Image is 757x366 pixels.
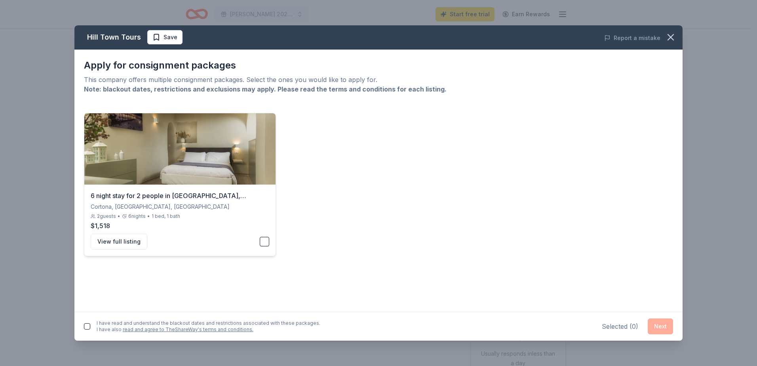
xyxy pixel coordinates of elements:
[91,234,147,250] button: View full listing
[84,75,673,84] div: This company offers multiple consignment packages. Select the ones you would like to apply for.
[147,30,183,44] button: Save
[164,32,177,42] span: Save
[97,213,116,219] span: 2 guests
[602,322,638,331] div: Selected ( 0 )
[128,213,146,219] span: 6 nights
[604,33,660,43] button: Report a mistake
[84,84,673,94] div: Note: blackout dates, restrictions and exclusions may apply. Please read the terms and conditions...
[84,113,276,185] img: 6 night stay for 2 people in Cortona, Tuscany
[123,326,253,332] a: read and agree to TheShareWay's terms and conditions.
[118,213,120,219] div: •
[91,221,269,231] div: $1,518
[91,202,269,212] div: Cortona, [GEOGRAPHIC_DATA], [GEOGRAPHIC_DATA]
[152,213,180,219] div: 1 bed, 1 bath
[97,320,320,333] div: I have read and understand the blackout dates and restrictions associated with these packages. I ...
[84,59,673,72] div: Apply for consignment packages
[147,213,150,219] div: •
[91,191,269,200] div: 6 night stay for 2 people in [GEOGRAPHIC_DATA], [GEOGRAPHIC_DATA]
[87,31,141,44] div: Hill Town Tours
